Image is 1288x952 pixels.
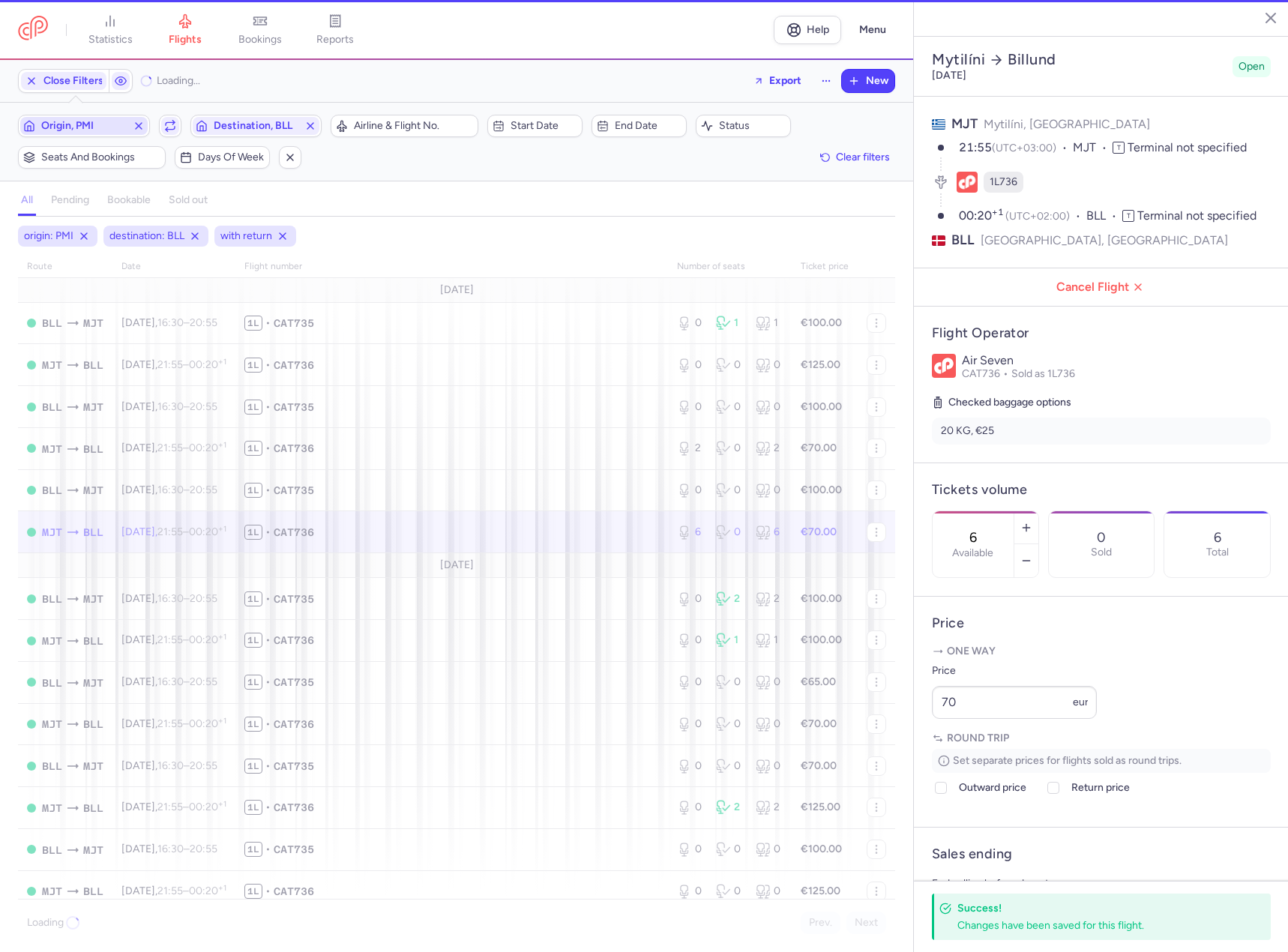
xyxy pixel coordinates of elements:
[1086,208,1122,225] span: BLL
[18,146,166,169] button: Seats and bookings
[354,120,473,132] span: Airline & Flight No.
[487,115,583,137] button: Start date
[992,142,1056,154] span: (UTC+03:00)
[932,686,1097,719] input: ---
[696,115,791,137] button: Status
[1097,530,1106,545] p: 0
[1047,782,1059,794] input: Return price
[592,115,687,137] button: End date
[238,33,282,46] span: bookings
[957,918,1238,933] div: Changes have been saved for this flight.
[959,779,1026,797] span: Outward price
[932,481,1271,498] h4: Tickets volume
[1137,208,1257,223] span: Terminal not specified
[1073,696,1089,708] span: eur
[932,846,1012,863] h4: Sales ending
[866,75,888,87] span: New
[298,13,373,46] a: reports
[932,749,1271,773] p: Set separate prices for flights sold as round trips.
[1073,139,1113,157] span: MJT
[932,354,956,378] img: Air Seven logo
[1011,367,1075,380] span: Sold as 1L736
[41,120,127,132] span: Origin, PMI
[932,69,966,82] time: [DATE]
[932,644,1271,659] p: One way
[850,16,895,44] button: Menu
[932,731,1271,746] p: Round trip
[981,231,1228,250] span: [GEOGRAPHIC_DATA], [GEOGRAPHIC_DATA]
[214,120,299,132] span: Destination, BLL
[952,547,993,559] label: Available
[951,115,978,132] span: MJT
[1091,546,1112,558] p: Sold
[178,164,222,175] button: Clear filter
[932,875,1271,893] p: End selling before departure
[957,172,978,193] figure: 1L airline logo
[18,16,48,43] a: CitizenPlane red outlined logo
[769,75,801,86] span: Export
[41,278,220,316] span: Vila Do Maio, [GEOGRAPHIC_DATA], [GEOGRAPHIC_DATA] MMO
[932,615,1271,632] h4: Price
[1214,530,1221,545] p: 6
[932,50,1227,69] h2: Mytilíni Billund
[1122,210,1134,222] span: T
[1128,140,1247,154] span: Terminal not specified
[220,229,272,244] span: with return
[88,33,133,46] span: statistics
[957,901,1238,915] h4: Success!
[511,120,577,132] span: Start date
[175,146,270,169] button: Days of week
[331,115,478,137] button: Airline & Flight No.
[41,219,220,278] span: [GEOGRAPHIC_DATA][PERSON_NAME], [GEOGRAPHIC_DATA], [GEOGRAPHIC_DATA] PMI
[935,782,947,794] input: Outward price
[932,325,1271,342] h4: Flight Operator
[962,367,1011,380] span: CAT736
[43,75,103,87] span: Close Filters
[316,33,354,46] span: reports
[774,16,841,44] a: Help
[157,74,200,87] span: Loading...
[719,120,786,132] span: Status
[49,196,214,211] input: -searchbox
[18,115,150,137] button: Origin, PMI
[926,280,1277,294] span: Cancel Flight
[1071,779,1130,797] span: Return price
[744,69,811,93] button: Export
[951,231,975,250] span: BLL
[40,162,76,178] h5: Origin
[959,140,992,154] time: 21:55
[984,117,1150,131] span: Mytilíni, [GEOGRAPHIC_DATA]
[992,207,1004,217] sup: +1
[148,13,223,46] a: flights
[990,175,1017,190] span: 1L736
[73,13,148,46] a: statistics
[24,229,73,244] span: origin: PMI
[836,151,890,163] span: Clear filters
[19,70,109,92] button: Close Filters
[932,418,1271,445] li: 20 KG, €25
[959,208,1005,223] time: 00:20
[807,24,829,35] span: Help
[1113,142,1125,154] span: T
[962,354,1271,367] p: Air Seven
[190,115,322,137] button: Destination, BLL
[815,146,895,169] button: Clear filters
[932,662,1097,680] label: Price
[615,120,681,132] span: End date
[1239,59,1265,74] span: Open
[169,33,202,46] span: flights
[1206,546,1229,558] p: Total
[842,70,894,92] button: New
[932,394,1271,412] h5: Checked baggage options
[223,13,298,46] a: bookings
[18,256,112,278] th: route
[1005,210,1070,223] span: (UTC+02:00)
